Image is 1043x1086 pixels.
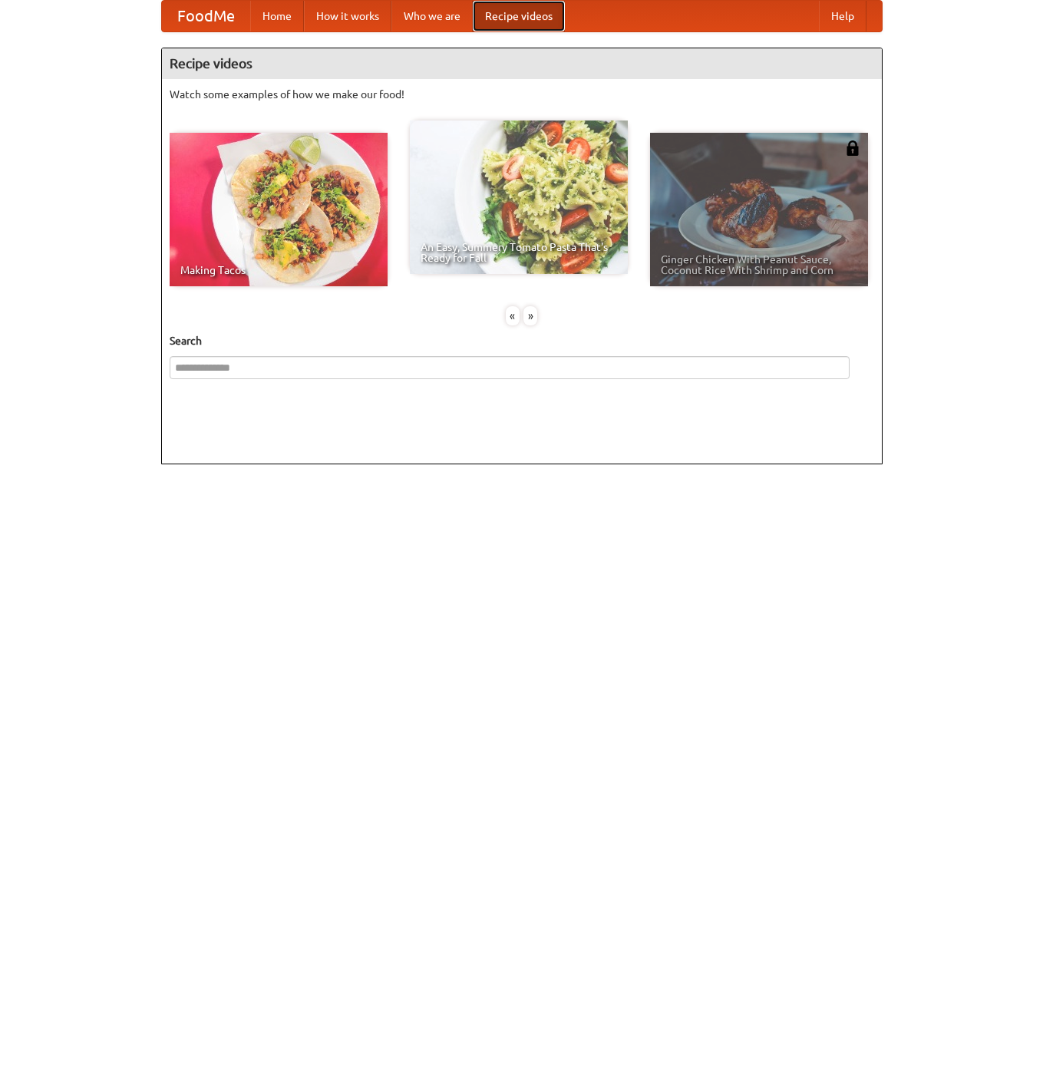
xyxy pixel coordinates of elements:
h4: Recipe videos [162,48,882,79]
a: Making Tacos [170,133,388,286]
div: « [506,306,520,325]
a: Who we are [391,1,473,31]
a: Help [819,1,866,31]
p: Watch some examples of how we make our food! [170,87,874,102]
a: How it works [304,1,391,31]
span: Making Tacos [180,265,377,276]
a: Home [250,1,304,31]
div: » [523,306,537,325]
a: An Easy, Summery Tomato Pasta That's Ready for Fall [410,120,628,274]
span: An Easy, Summery Tomato Pasta That's Ready for Fall [421,242,617,263]
img: 483408.png [845,140,860,156]
h5: Search [170,333,874,348]
a: Recipe videos [473,1,565,31]
a: FoodMe [162,1,250,31]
